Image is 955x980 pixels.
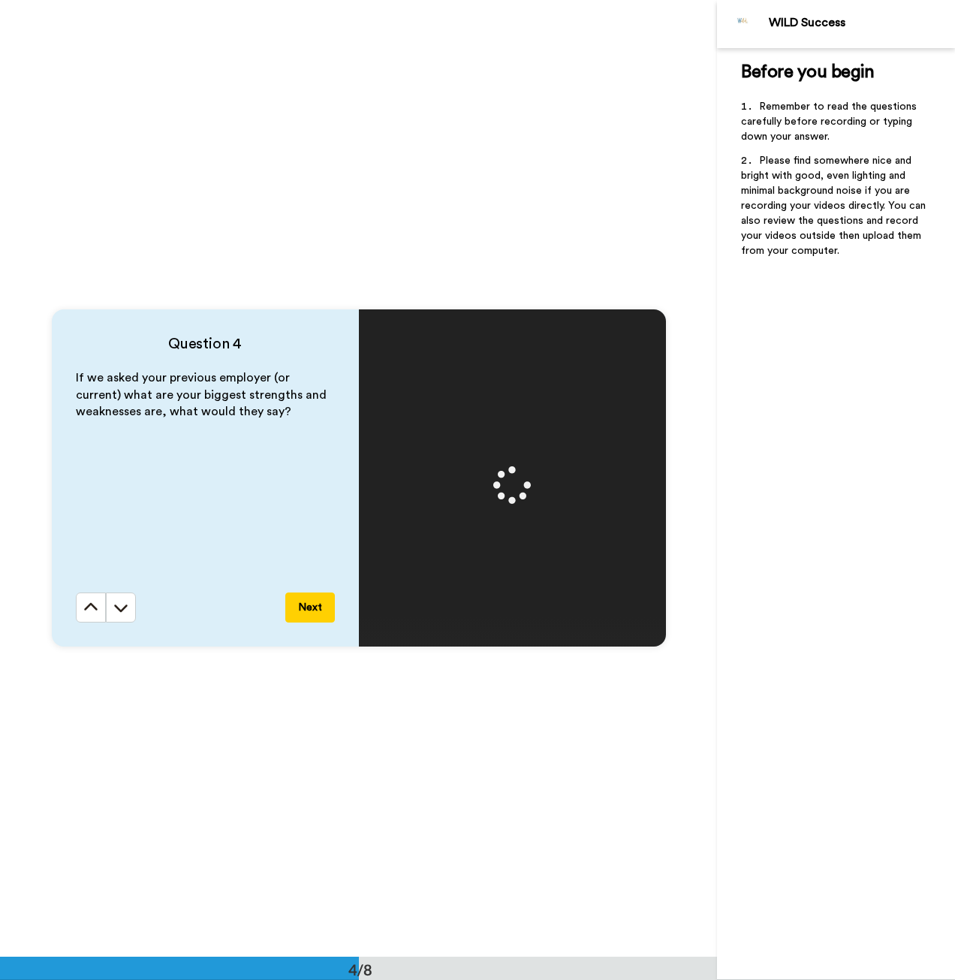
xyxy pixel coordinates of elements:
div: WILD Success [769,16,954,30]
span: Before you begin [741,63,874,81]
span: If we asked your previous employer (or current) what are your biggest strengths and weaknesses ar... [76,372,330,418]
div: 4/8 [324,959,396,980]
img: Profile Image [725,6,761,42]
span: Remember to read the questions carefully before recording or typing down your answer. [741,101,920,142]
h4: Question 4 [76,333,335,354]
span: Please find somewhere nice and bright with good, even lighting and minimal background noise if yo... [741,155,929,256]
button: Next [285,593,335,623]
